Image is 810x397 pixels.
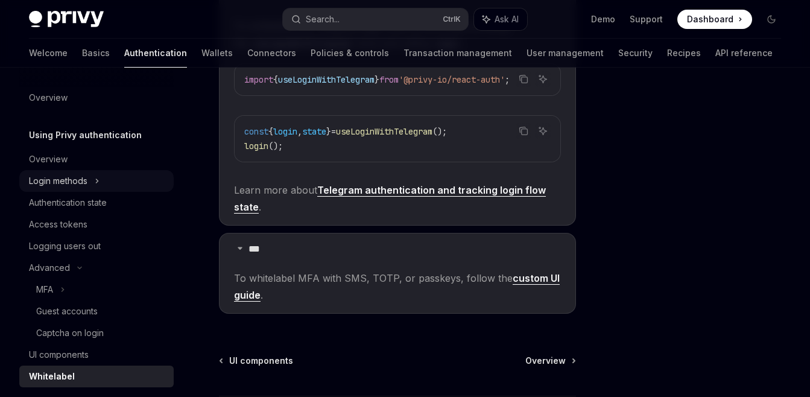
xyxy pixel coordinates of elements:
a: Support [630,13,663,25]
span: useLoginWithTelegram [336,126,432,137]
div: Search... [306,12,340,27]
button: Ask AI [535,71,551,87]
span: To whitelabel MFA with SMS, TOTP, or passkeys, follow the . [234,270,561,303]
a: Logging users out [19,235,174,257]
button: Search...CtrlK [283,8,468,30]
span: Ask AI [495,13,519,25]
details: ***To whitelabel MFA with SMS, TOTP, or passkeys, follow thecustom UI guide. [219,233,576,314]
a: Whitelabel [19,366,174,387]
a: Welcome [29,39,68,68]
div: Access tokens [29,217,87,232]
a: UI components [19,344,174,366]
a: Policies & controls [311,39,389,68]
button: Ask AI [474,8,527,30]
a: Access tokens [19,214,174,235]
a: Overview [19,87,174,109]
span: const [244,126,268,137]
a: API reference [715,39,773,68]
span: Ctrl K [443,14,461,24]
img: dark logo [29,11,104,28]
span: } [375,74,379,85]
a: Connectors [247,39,296,68]
span: (); [432,126,447,137]
a: Overview [19,148,174,170]
div: Login methods [29,174,87,188]
span: (); [268,141,283,151]
span: state [302,126,326,137]
div: Authentication state [29,195,107,210]
a: Guest accounts [19,300,174,322]
div: Captcha on login [36,326,104,340]
span: login [273,126,297,137]
div: Overview [29,152,68,167]
a: Dashboard [677,10,752,29]
span: useLoginWithTelegram [278,74,375,85]
span: login [244,141,268,151]
div: Advanced [29,261,70,275]
div: Guest accounts [36,304,98,319]
a: UI components [220,355,293,367]
h5: Using Privy authentication [29,128,142,142]
span: import [244,74,273,85]
div: UI components [29,348,89,362]
button: Ask AI [535,123,551,139]
span: Learn more about . [234,182,561,215]
div: Logging users out [29,239,101,253]
a: Authentication [124,39,187,68]
span: from [379,74,399,85]
div: Whitelabel [29,369,75,384]
button: Copy the contents from the code block [516,71,531,87]
span: Dashboard [687,13,733,25]
div: Overview [29,91,68,105]
button: Toggle dark mode [762,10,781,29]
a: Telegram authentication and tracking login flow state [234,184,546,214]
span: '@privy-io/react-auth' [399,74,505,85]
span: , [297,126,302,137]
span: } [326,126,331,137]
span: = [331,126,336,137]
a: Overview [525,355,575,367]
a: Recipes [667,39,701,68]
a: User management [527,39,604,68]
a: Basics [82,39,110,68]
button: Copy the contents from the code block [516,123,531,139]
span: Overview [525,355,566,367]
span: { [268,126,273,137]
span: { [273,74,278,85]
a: Demo [591,13,615,25]
div: MFA [36,282,53,297]
span: ; [505,74,510,85]
a: Captcha on login [19,322,174,344]
span: UI components [229,355,293,367]
a: Authentication state [19,192,174,214]
a: Security [618,39,653,68]
a: Transaction management [403,39,512,68]
a: Wallets [201,39,233,68]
